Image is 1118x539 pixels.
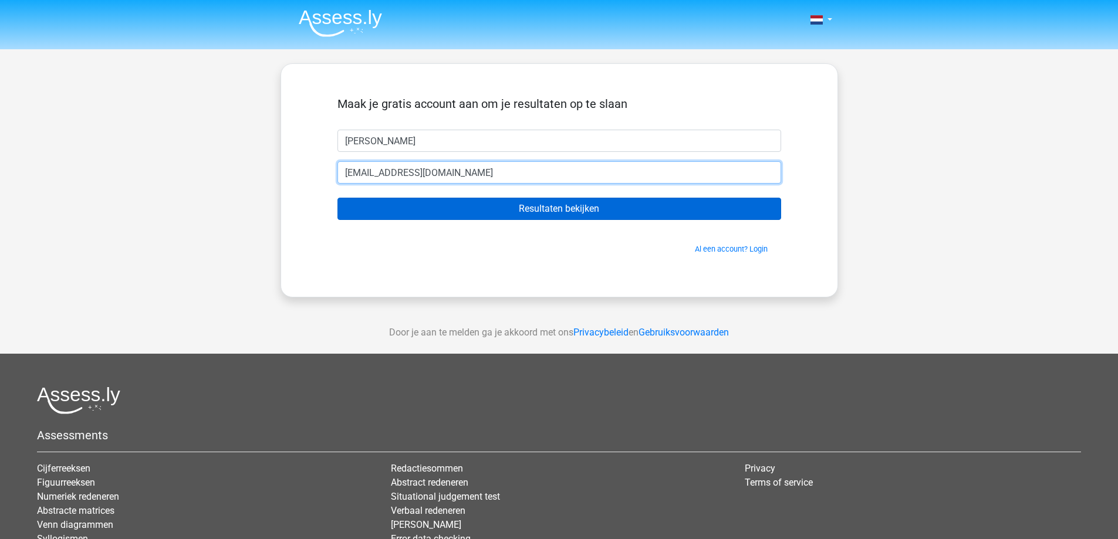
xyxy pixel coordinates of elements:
a: Abstract redeneren [391,477,468,488]
a: Privacy [745,463,775,474]
a: Cijferreeksen [37,463,90,474]
a: [PERSON_NAME] [391,519,461,530]
h5: Assessments [37,428,1081,442]
a: Verbaal redeneren [391,505,465,516]
a: Terms of service [745,477,813,488]
img: Assessly logo [37,387,120,414]
a: Figuurreeksen [37,477,95,488]
a: Al een account? Login [695,245,768,253]
h5: Maak je gratis account aan om je resultaten op te slaan [337,97,781,111]
img: Assessly [299,9,382,37]
a: Gebruiksvoorwaarden [639,327,729,338]
a: Privacybeleid [573,327,629,338]
input: Voornaam [337,130,781,152]
input: Email [337,161,781,184]
a: Abstracte matrices [37,505,114,516]
a: Numeriek redeneren [37,491,119,502]
a: Venn diagrammen [37,519,113,530]
a: Redactiesommen [391,463,463,474]
input: Resultaten bekijken [337,198,781,220]
a: Situational judgement test [391,491,500,502]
